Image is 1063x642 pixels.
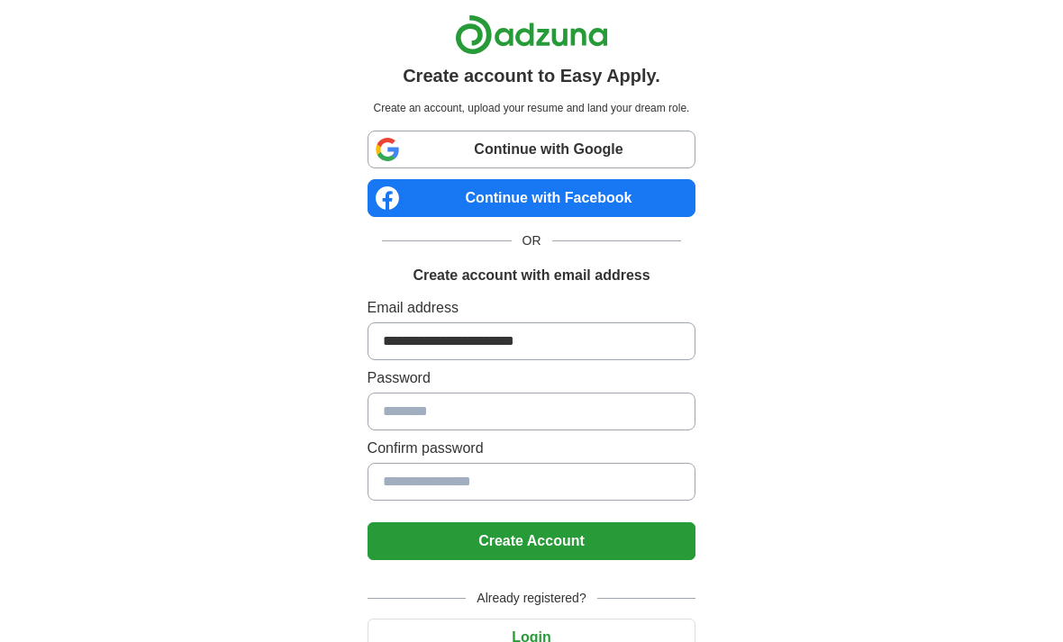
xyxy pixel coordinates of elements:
img: Adzuna logo [455,14,608,55]
h1: Create account with email address [413,265,650,286]
label: Password [368,367,696,389]
span: OR [512,231,552,250]
a: Continue with Facebook [368,179,696,217]
h1: Create account to Easy Apply. [403,62,660,89]
button: Create Account [368,522,696,560]
p: Create an account, upload your resume and land your dream role. [371,100,693,116]
label: Confirm password [368,438,696,459]
label: Email address [368,297,696,319]
span: Already registered? [466,589,596,608]
a: Continue with Google [368,131,696,168]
